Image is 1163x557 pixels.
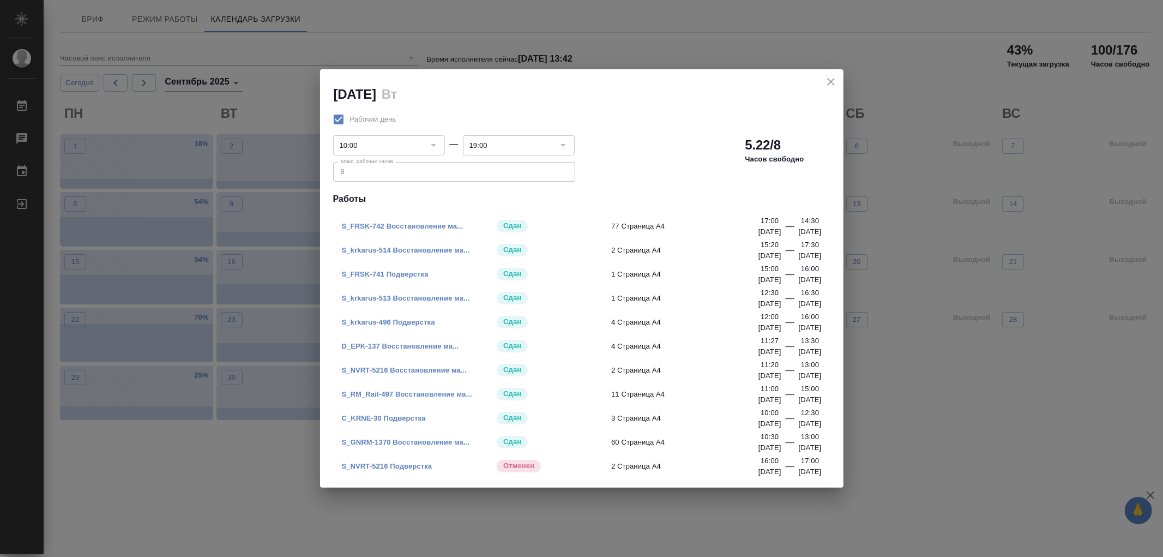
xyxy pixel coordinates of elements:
div: — [449,137,458,151]
h2: [DATE] [334,87,376,101]
p: Сдан [503,268,521,279]
p: 13:00 [801,360,819,370]
p: Сдан [503,364,521,375]
a: S_RM_Rail-497 Восстановление ма... [342,390,472,398]
span: 4 Страница А4 [611,341,766,352]
p: [DATE] [799,298,822,309]
div: — [786,220,794,237]
p: Сдан [503,316,521,327]
span: 1 Страница А4 [611,269,766,280]
div: — [786,316,794,333]
a: S_NVRT-5216 Восстановление ма... [342,366,467,374]
p: [DATE] [758,346,781,357]
p: 12:00 [761,312,779,322]
button: close [823,74,839,90]
p: 10:30 [761,432,779,442]
p: [DATE] [758,250,781,261]
span: 60 Страница А4 [611,437,766,448]
span: 77 Страница А4 [611,221,766,232]
span: 1 Страница А4 [611,293,766,304]
a: S_krkarus-513 Восстановление ма... [342,294,470,302]
p: [DATE] [758,442,781,453]
p: 10:00 [761,408,779,418]
div: — [786,412,794,429]
p: Часов свободно [745,154,804,165]
div: — [786,292,794,309]
a: S_krkarus-514 Восстановление ма... [342,246,470,254]
p: [DATE] [758,226,781,237]
span: 3 Страница А4 [611,413,766,424]
div: — [786,364,794,381]
p: [DATE] [758,370,781,381]
p: [DATE] [799,418,822,429]
p: 15:20 [761,239,779,250]
p: 17:30 [801,239,819,250]
p: 16:00 [761,456,779,466]
a: D_EPK-137 Восстановление ма... [342,342,459,350]
p: Отменен [503,460,534,471]
p: [DATE] [799,322,822,333]
p: Сдан [503,436,521,447]
h2: 5.22/8 [745,136,781,154]
div: — [786,460,794,477]
span: Рабочий день [350,114,396,125]
p: [DATE] [758,298,781,309]
p: [DATE] [799,370,822,381]
p: 11:27 [761,336,779,346]
p: 17:00 [761,215,779,226]
p: 16:30 [801,288,819,298]
p: 16:00 [801,263,819,274]
p: [DATE] [799,346,822,357]
span: 11 Страница А4 [611,389,766,400]
p: 11:00 [761,384,779,394]
a: S_FRSK-741 Подверстка [342,270,429,278]
p: [DATE] [758,418,781,429]
p: Сдан [503,220,521,231]
p: Сдан [503,292,521,303]
p: 17:00 [801,456,819,466]
div: — [786,244,794,261]
h2: Вт [382,87,397,101]
p: [DATE] [799,394,822,405]
p: Сдан [503,388,521,399]
div: — [786,340,794,357]
p: [DATE] [799,250,822,261]
span: 2 Страница А4 [611,461,766,472]
a: S_krkarus-496 Подверстка [342,318,435,326]
span: 4 Страница А4 [611,317,766,328]
p: [DATE] [758,322,781,333]
p: [DATE] [799,226,822,237]
p: [DATE] [758,466,781,477]
p: Сдан [503,340,521,351]
div: — [786,268,794,285]
p: [DATE] [799,442,822,453]
p: 15:00 [761,263,779,274]
p: 16:00 [801,312,819,322]
p: [DATE] [799,274,822,285]
a: S_GNRM-1370 Восстановление ма... [342,438,470,446]
p: [DATE] [758,394,781,405]
p: [DATE] [758,274,781,285]
span: 2 Страница А4 [611,245,766,256]
p: [DATE] [799,466,822,477]
a: S_FRSK-742 Восстановление ма... [342,222,463,230]
a: C_KRNE-30 Подверстка [342,414,426,422]
h4: Работы [333,193,830,206]
p: 12:30 [761,288,779,298]
div: — [786,388,794,405]
div: — [786,436,794,453]
p: 14:30 [801,215,819,226]
p: 13:30 [801,336,819,346]
a: S_NVRT-5216 Подверстка [342,462,432,470]
p: Сдан [503,244,521,255]
p: 11:20 [761,360,779,370]
p: 12:30 [801,408,819,418]
p: Сдан [503,412,521,423]
p: 13:00 [801,432,819,442]
span: 2 Страница А4 [611,365,766,376]
p: 15:00 [801,384,819,394]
